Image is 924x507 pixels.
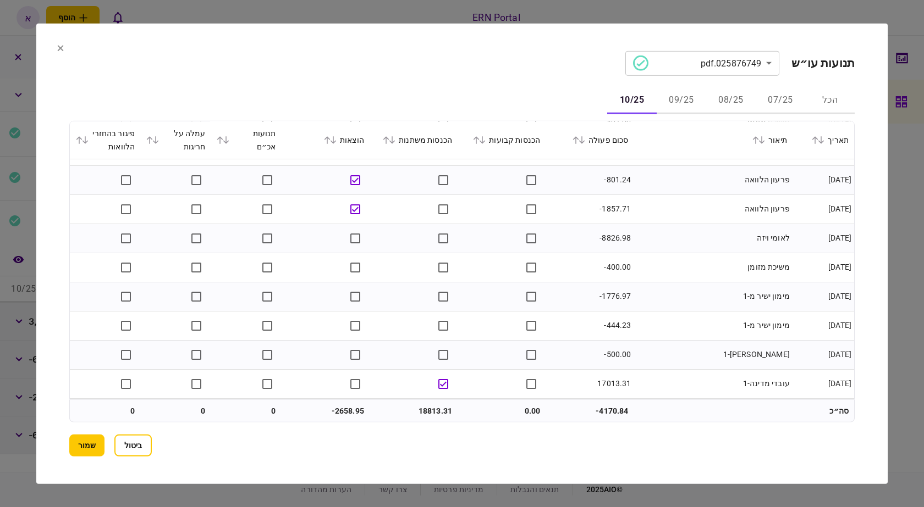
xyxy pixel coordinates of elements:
div: פיגור בהחזרי הלוואות [75,126,135,153]
td: משיכת מזומן [634,253,792,282]
div: 025876749.pdf [633,55,762,71]
td: [DATE] [793,194,854,224]
td: 0 [211,400,281,422]
button: שמור [69,434,105,456]
td: פרעון הלוואה [634,165,792,194]
div: תיאור [639,133,787,146]
td: [DATE] [793,340,854,369]
td: [DATE] [793,165,854,194]
td: -1776.97 [546,282,634,311]
div: הוצאות [287,133,364,146]
td: [DATE] [793,311,854,340]
td: 18813.31 [370,400,458,422]
td: -500.00 [546,340,634,369]
button: 09/25 [657,87,706,114]
td: מימון ישיר מ-1 [634,311,792,340]
button: 08/25 [706,87,756,114]
td: עובדי מדינה-1 [634,369,792,398]
td: [DATE] [793,369,854,398]
td: 0.00 [458,400,546,422]
div: תאריך [798,133,849,146]
td: פרעון הלוואה [634,194,792,224]
td: [DATE] [793,253,854,282]
td: -4170.84 [546,400,634,422]
td: 0 [140,400,211,422]
td: מימון ישיר מ-1 [634,282,792,311]
td: -8826.98 [546,224,634,253]
td: 17013.31 [546,369,634,398]
div: הכנסות משתנות [375,133,452,146]
button: 07/25 [756,87,805,114]
td: [DATE] [793,224,854,253]
div: סכום פעולה [551,133,628,146]
div: עמלה על חריגות [146,126,205,153]
td: -2658.95 [282,400,370,422]
div: הכנסות קבועות [463,133,540,146]
h2: תנועות עו״ש [791,56,855,70]
td: [DATE] [793,282,854,311]
td: -801.24 [546,165,634,194]
button: 10/25 [607,87,657,114]
td: -444.23 [546,311,634,340]
button: ביטול [114,434,152,456]
div: תנועות אכ״ם [216,126,276,153]
td: [PERSON_NAME]-1 [634,340,792,369]
td: -400.00 [546,253,634,282]
button: הכל [805,87,855,114]
td: 0 [70,400,140,422]
td: סה״כ [793,400,854,422]
td: לאומי ויזה [634,224,792,253]
td: -1857.71 [546,194,634,224]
